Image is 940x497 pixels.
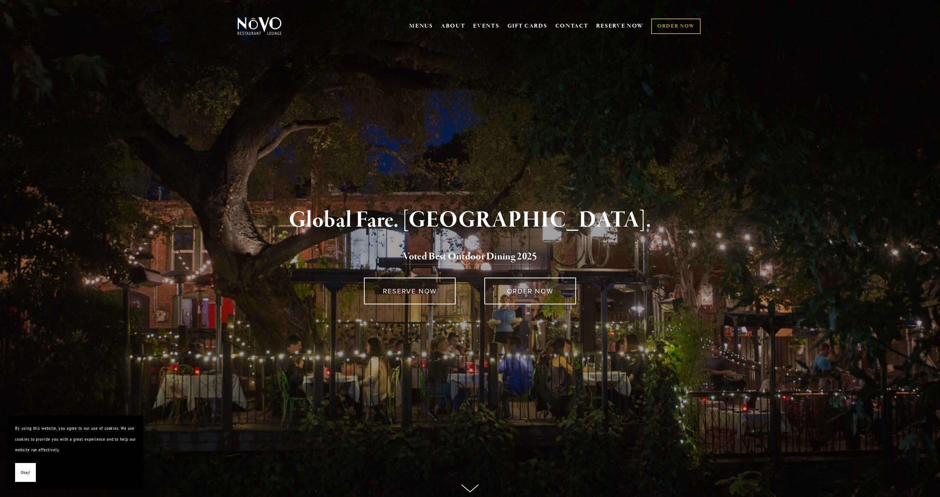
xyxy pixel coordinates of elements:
a: RESERVE NOW [364,278,456,304]
button: Okay! [15,463,36,482]
a: MENUS [409,22,433,30]
img: Novo Restaurant &amp; Lounge [236,17,283,35]
p: By using this website, you agree to our use of cookies. We use cookies to provide you with a grea... [15,423,136,455]
strong: Global Fare. [GEOGRAPHIC_DATA]. [289,206,651,235]
a: ORDER NOW [651,19,701,34]
section: Cookie banner [8,415,143,489]
a: EVENTS [473,22,499,30]
a: GIFT CARDS [507,19,547,33]
a: Voted Best Outdoor Dining 202 [403,250,532,264]
a: RESERVE NOW [596,19,644,33]
h2: 5 [250,249,690,265]
a: ORDER NOW [484,278,576,304]
a: ABOUT [441,22,465,30]
a: CONTACT [555,19,589,33]
span: Okay! [21,467,30,478]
